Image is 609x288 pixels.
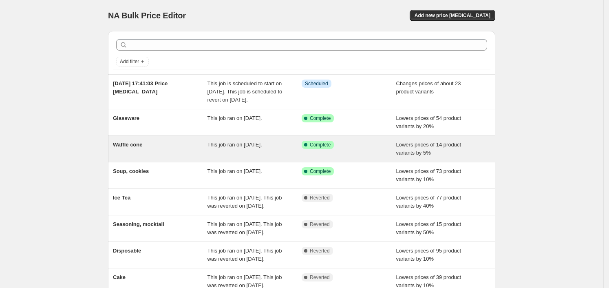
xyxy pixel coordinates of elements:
span: Lowers prices of 15 product variants by 50% [396,221,461,235]
button: Add new price [MEDICAL_DATA] [410,10,495,21]
span: Add filter [120,58,139,65]
span: Ice Tea [113,195,130,201]
span: This job ran on [DATE]. This job was reverted on [DATE]. [207,221,282,235]
span: Reverted [310,248,330,254]
span: This job ran on [DATE]. [207,142,262,148]
span: Complete [310,168,331,175]
span: Add new price [MEDICAL_DATA] [415,12,490,19]
span: Complete [310,115,331,122]
span: Lowers prices of 14 product variants by 5% [396,142,461,156]
span: This job ran on [DATE]. This job was reverted on [DATE]. [207,248,282,262]
span: Reverted [310,221,330,228]
span: Complete [310,142,331,148]
span: Disposable [113,248,141,254]
span: This job ran on [DATE]. [207,115,262,121]
span: Cake [113,274,126,280]
span: Reverted [310,195,330,201]
span: This job ran on [DATE]. [207,168,262,174]
span: This job ran on [DATE]. This job was reverted on [DATE]. [207,195,282,209]
span: Lowers prices of 54 product variants by 20% [396,115,461,129]
button: Add filter [116,57,149,66]
span: Waffle cone [113,142,142,148]
span: Lowers prices of 77 product variants by 40% [396,195,461,209]
span: This job is scheduled to start on [DATE]. This job is scheduled to revert on [DATE]. [207,80,282,103]
span: Reverted [310,274,330,281]
span: Glassware [113,115,139,121]
span: [DATE] 17:41:03 Price [MEDICAL_DATA] [113,80,168,95]
span: Lowers prices of 95 product variants by 10% [396,248,461,262]
span: NA Bulk Price Editor [108,11,186,20]
span: Changes prices of about 23 product variants [396,80,461,95]
span: Scheduled [305,80,328,87]
span: Soup, cookies [113,168,149,174]
span: Seasoning, mocktail [113,221,164,227]
span: Lowers prices of 73 product variants by 10% [396,168,461,182]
